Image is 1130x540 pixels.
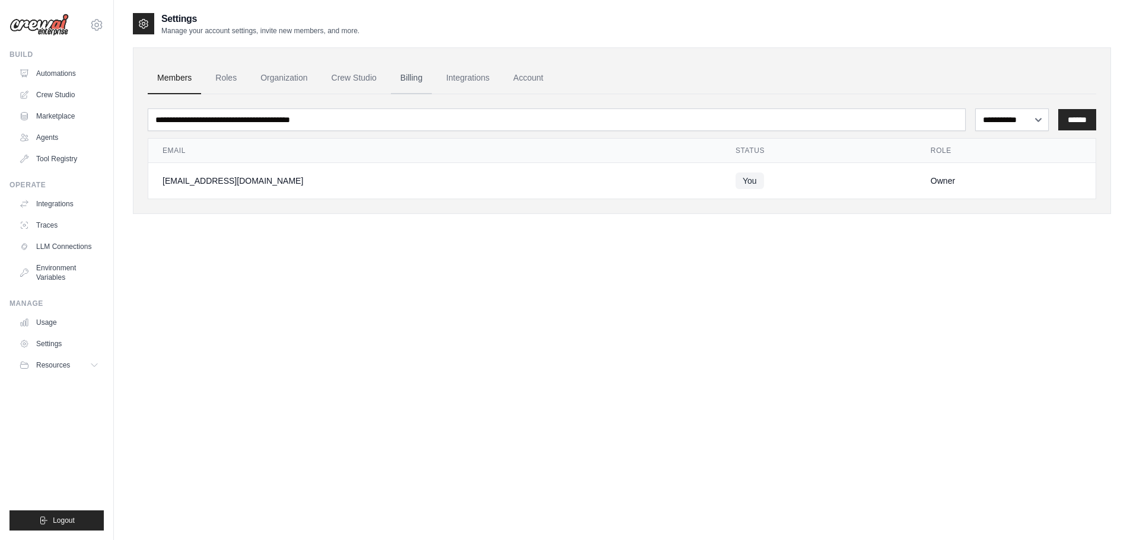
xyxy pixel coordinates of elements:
a: Roles [206,62,246,94]
a: Agents [14,128,104,147]
a: Organization [251,62,317,94]
th: Role [916,139,1096,163]
a: Usage [14,313,104,332]
a: Crew Studio [322,62,386,94]
a: Automations [14,64,104,83]
div: Build [9,50,104,59]
div: Operate [9,180,104,190]
button: Resources [14,356,104,375]
span: You [736,172,764,189]
a: Environment Variables [14,258,104,287]
a: Crew Studio [14,85,104,104]
span: Resources [36,360,70,370]
th: Email [148,139,721,163]
h2: Settings [161,12,359,26]
img: Logo [9,14,69,36]
a: Integrations [14,194,104,213]
button: Logout [9,510,104,531]
a: Tool Registry [14,149,104,168]
a: Members [148,62,201,94]
div: Owner [931,175,1081,187]
a: Traces [14,216,104,235]
a: LLM Connections [14,237,104,256]
a: Marketplace [14,107,104,126]
a: Billing [391,62,432,94]
a: Account [504,62,553,94]
span: Logout [53,516,75,525]
div: Manage [9,299,104,308]
p: Manage your account settings, invite new members, and more. [161,26,359,36]
a: Integrations [437,62,499,94]
th: Status [721,139,916,163]
div: [EMAIL_ADDRESS][DOMAIN_NAME] [163,175,707,187]
a: Settings [14,334,104,353]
